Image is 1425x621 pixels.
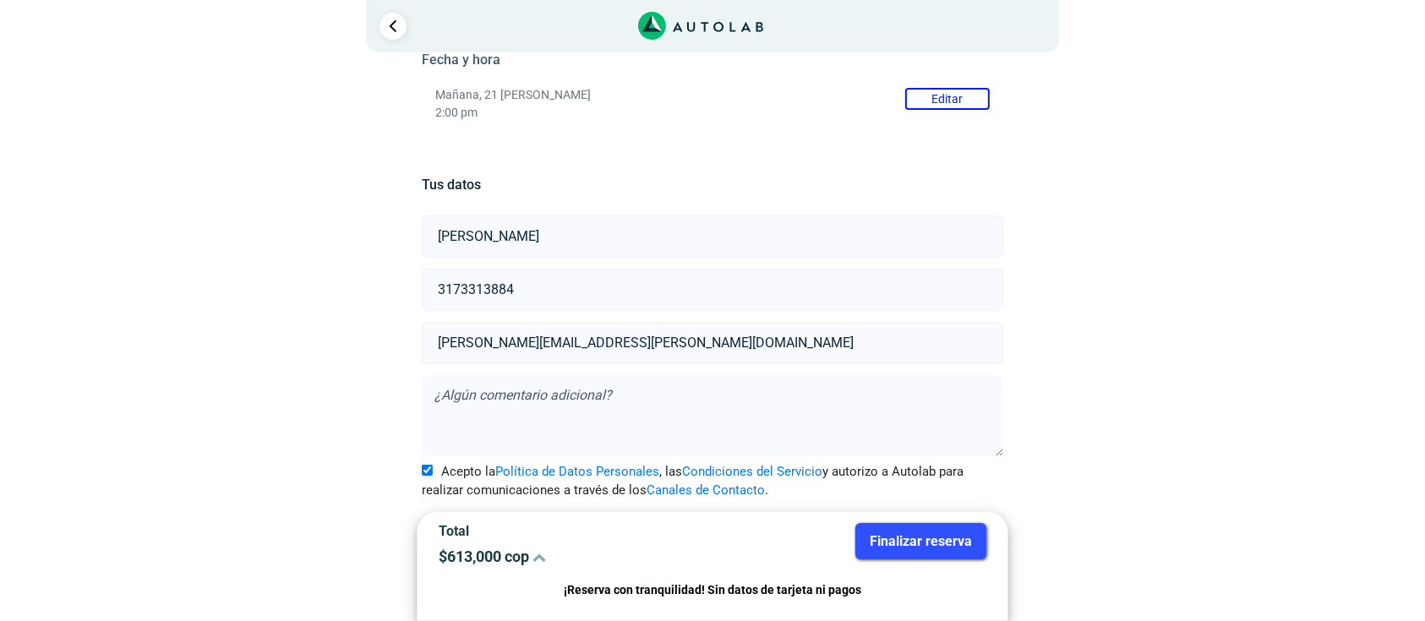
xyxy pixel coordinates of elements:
p: 2:00 pm [435,106,989,120]
input: Correo electrónico [422,322,1002,364]
a: Canales de Contacto [647,482,765,498]
button: Finalizar reserva [855,523,986,559]
a: Política de Datos Personales [495,464,659,479]
p: ¡Reserva con tranquilidad! Sin datos de tarjeta ni pagos [439,580,986,600]
p: Mañana, 21 [PERSON_NAME] [435,88,989,102]
button: Editar [905,88,990,110]
label: Acepto la , las y autorizo a Autolab para realizar comunicaciones a través de los . [422,462,1002,500]
h5: Tus datos [422,177,1002,193]
input: Acepto laPolítica de Datos Personales, lasCondiciones del Servicioy autorizo a Autolab para reali... [422,465,433,476]
p: $ 613,000 cop [439,547,700,565]
h5: Fecha y hora [422,52,1002,68]
input: Celular [422,269,1002,311]
a: Ir al paso anterior [379,13,407,40]
p: Total [439,523,700,539]
input: Nombre y apellido [422,215,1002,258]
a: Link al sitio de autolab [638,17,764,33]
a: Condiciones del Servicio [682,464,822,479]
